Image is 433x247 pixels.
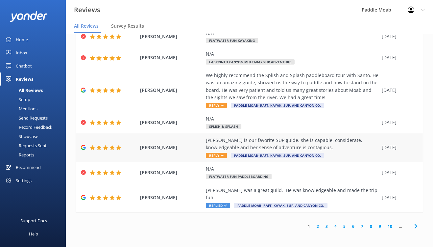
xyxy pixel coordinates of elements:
[140,144,203,151] span: [PERSON_NAME]
[206,50,378,58] div: N/A
[382,87,415,94] div: [DATE]
[4,113,66,123] a: Send Requests
[16,72,33,86] div: Reviews
[234,203,327,208] span: Paddle Moab- Raft, Kayak, SUP, and Canyon Co.
[382,119,415,126] div: [DATE]
[382,194,415,201] div: [DATE]
[4,150,66,159] a: Reports
[4,104,66,113] a: Mentions
[140,54,203,61] span: [PERSON_NAME]
[340,223,349,230] a: 5
[382,144,415,151] div: [DATE]
[140,119,203,126] span: [PERSON_NAME]
[4,141,47,150] div: Requests Sent
[4,132,38,141] div: Showcase
[4,132,66,141] a: Showcase
[140,87,203,94] span: [PERSON_NAME]
[331,223,340,230] a: 4
[206,59,295,65] span: Labyrinth Canyon Multi-Day SUP Adventure
[231,153,324,158] span: Paddle Moab- Raft, Kayak, SUP, and Canyon Co.
[206,203,230,208] span: Replied
[206,174,272,179] span: Flatwater Fun Paddleboarding
[231,103,324,108] span: Paddle Moab- Raft, Kayak, SUP, and Canyon Co.
[367,223,375,230] a: 8
[206,187,378,202] div: [PERSON_NAME] was a great guild. He was knowledgeable and made the trip fun.
[206,153,227,158] span: Reply
[16,59,32,72] div: Chatbot
[313,223,322,230] a: 2
[4,86,66,95] a: All Reviews
[396,223,405,230] span: ...
[140,33,203,40] span: [PERSON_NAME]
[29,227,38,240] div: Help
[16,174,32,187] div: Settings
[384,223,396,230] a: 10
[16,46,27,59] div: Inbox
[4,104,37,113] div: Mentions
[4,123,52,132] div: Record Feedback
[4,113,48,123] div: Send Requests
[206,165,378,173] div: N/A
[140,194,203,201] span: [PERSON_NAME]
[206,137,378,151] div: [PERSON_NAME] is our favorite SUP guide, she is capable, considerate, knowledgeable and her sense...
[74,5,100,15] h3: Reviews
[206,103,227,108] span: Reply
[4,86,43,95] div: All Reviews
[74,23,99,29] span: All Reviews
[382,33,415,40] div: [DATE]
[20,214,47,227] div: Support Docs
[111,23,144,29] span: Survey Results
[206,115,378,123] div: N/A
[375,223,384,230] a: 9
[206,38,258,43] span: Flatwater Fun Kayaking
[382,54,415,61] div: [DATE]
[4,141,66,150] a: Requests Sent
[4,123,66,132] a: Record Feedback
[304,223,313,230] a: 1
[322,223,331,230] a: 3
[206,124,241,129] span: Splish & Splash
[358,223,367,230] a: 7
[10,11,48,22] img: yonder-white-logo.png
[16,161,41,174] div: Recommend
[4,95,30,104] div: Setup
[4,150,34,159] div: Reports
[4,95,66,104] a: Setup
[140,169,203,176] span: [PERSON_NAME]
[206,72,378,101] div: We highly recommend the Splish and Splash paddleboard tour with Santo. He was an amazing guide, s...
[349,223,358,230] a: 6
[16,33,28,46] div: Home
[382,169,415,176] div: [DATE]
